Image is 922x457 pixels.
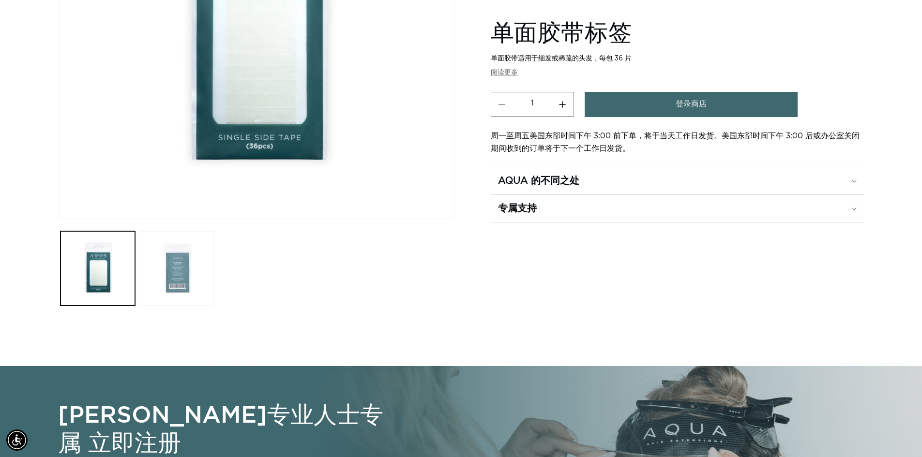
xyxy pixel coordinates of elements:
[491,19,632,44] font: 单面胶带标签
[874,411,922,457] div: 聊天小组件
[874,411,922,457] iframe: 聊天小部件
[491,69,518,76] font: 阅读更多
[676,100,707,108] font: 登录商店
[491,69,518,77] button: 阅读更多
[498,204,537,213] font: 专属支持
[6,429,28,451] div: 辅助功能菜单
[140,231,214,306] button: 在画廊视图中加载图像 2
[491,55,632,62] font: 单面胶带适用于细发或稀疏的头发，每包 36 片
[491,195,864,222] summary: 专属支持
[58,401,383,455] font: [PERSON_NAME]专业人士专属 立即注册
[491,167,864,194] summary: Aqua 的不同之处
[498,176,579,186] font: Aqua 的不同之处
[60,231,135,306] button: 在画廊视图中加载图像 1
[491,132,860,152] font: 周一至周五美国东部时间下午 3:00 前下单，将于当天工作日发货。美国东部时间下午 3:00 后或办公室关闭期间收到的订单将于下一个工作日发货。
[585,92,798,117] a: 登录商店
